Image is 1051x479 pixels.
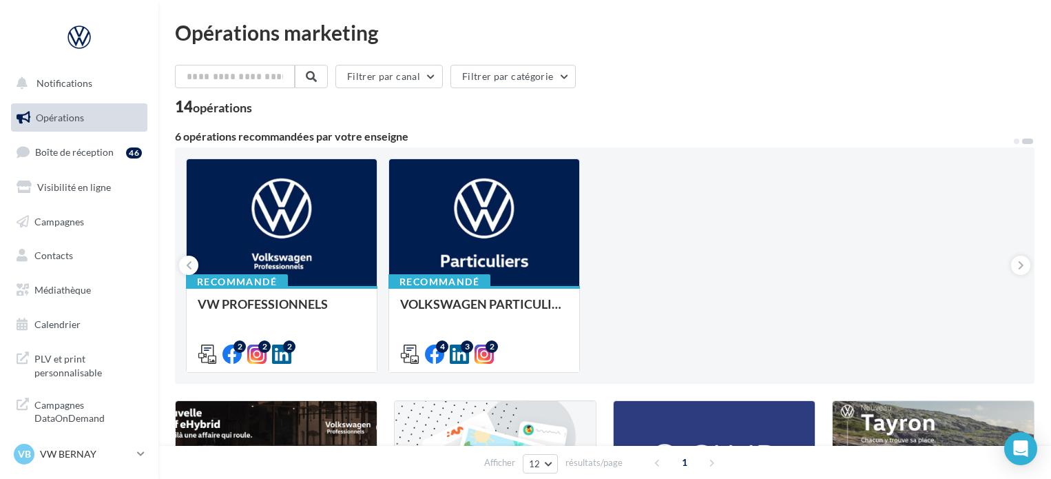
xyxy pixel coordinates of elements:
span: Calendrier [34,318,81,330]
div: Recommandé [186,274,288,289]
a: Contacts [8,241,150,270]
div: VW PROFESSIONNELS [198,297,366,325]
p: VW BERNAY [40,447,132,461]
div: 2 [233,340,246,353]
a: Campagnes [8,207,150,236]
div: 2 [283,340,295,353]
span: Notifications [37,77,92,89]
span: Campagnes [34,215,84,227]
span: Contacts [34,249,73,261]
a: PLV et print personnalisable [8,344,150,385]
span: 12 [529,458,541,469]
a: Visibilité en ligne [8,173,150,202]
div: 46 [126,147,142,159]
div: Opérations marketing [175,22,1034,43]
a: VB VW BERNAY [11,441,147,467]
div: 3 [461,340,473,353]
span: Médiathèque [34,284,91,296]
a: Campagnes DataOnDemand [8,390,150,431]
a: Opérations [8,103,150,132]
div: Open Intercom Messenger [1004,432,1037,465]
div: 14 [175,99,252,114]
button: Notifications [8,69,145,98]
span: PLV et print personnalisable [34,349,142,379]
span: Boîte de réception [35,146,114,158]
div: opérations [193,101,252,114]
button: Filtrer par canal [335,65,443,88]
div: Recommandé [388,274,490,289]
span: résultats/page [565,456,623,469]
button: 12 [523,454,558,473]
span: Opérations [36,112,84,123]
div: VOLKSWAGEN PARTICULIER [400,297,568,325]
div: 4 [436,340,448,353]
span: Campagnes DataOnDemand [34,396,142,425]
span: Afficher [484,456,515,469]
span: Visibilité en ligne [37,181,111,193]
span: VB [18,447,31,461]
button: Filtrer par catégorie [450,65,576,88]
div: 2 [258,340,271,353]
div: 2 [486,340,498,353]
a: Médiathèque [8,276,150,305]
a: Calendrier [8,310,150,339]
div: 6 opérations recommandées par votre enseigne [175,131,1012,142]
a: Boîte de réception46 [8,137,150,167]
span: 1 [674,451,696,473]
